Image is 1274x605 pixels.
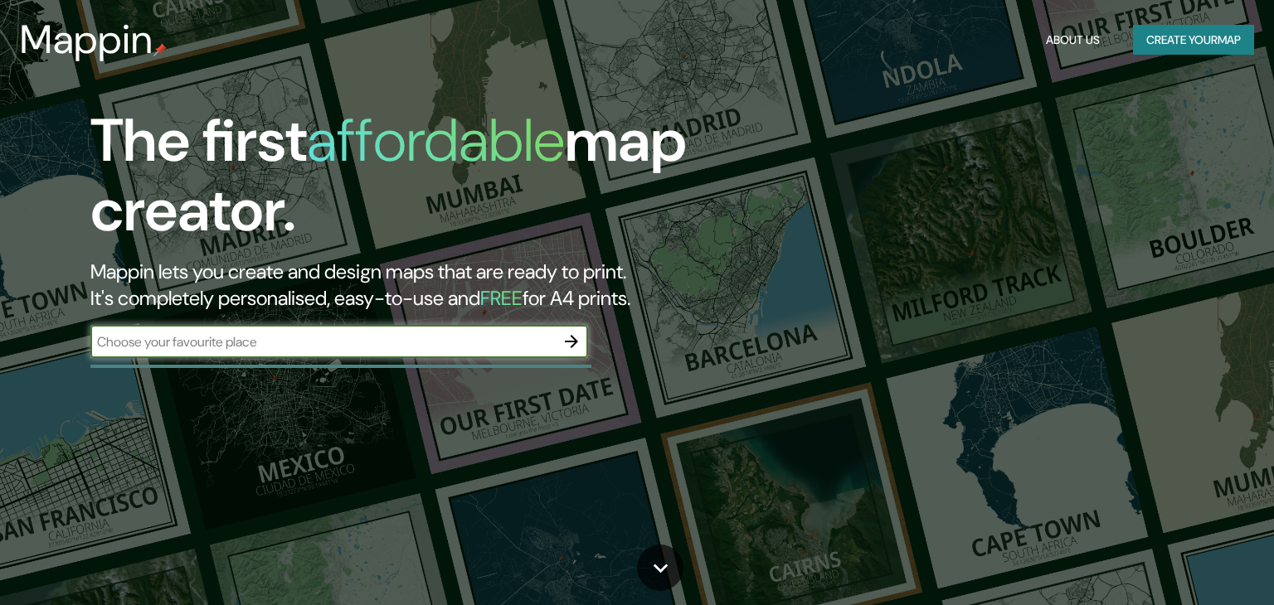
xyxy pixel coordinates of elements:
[90,332,555,351] input: Choose your favourite place
[307,102,565,179] h1: affordable
[480,285,523,311] h5: FREE
[153,43,167,56] img: mappin-pin
[20,17,153,63] h3: Mappin
[1133,25,1254,56] button: Create yourmap
[90,259,727,312] h2: Mappin lets you create and design maps that are ready to print. It's completely personalised, eas...
[1039,25,1106,56] button: About Us
[90,106,727,259] h1: The first map creator.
